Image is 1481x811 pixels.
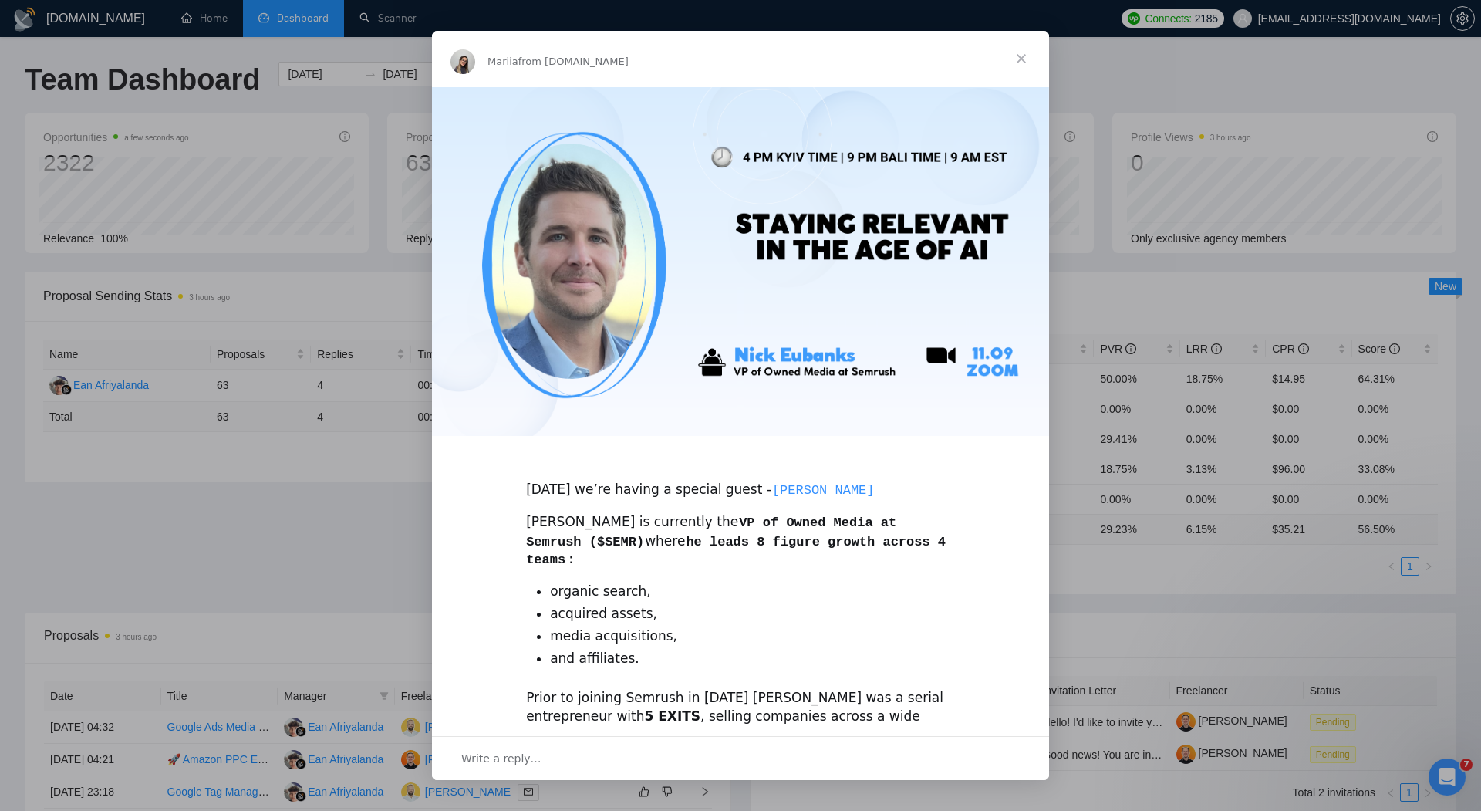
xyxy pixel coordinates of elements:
[461,748,541,769] span: Write a reply…
[550,583,955,601] li: organic search,
[644,708,700,724] b: 5 EXITS
[550,650,955,668] li: and affiliates.
[550,605,955,623] li: acquired assets,
[526,515,896,550] code: VP of Owned Media at Semrush ($SEMR)
[526,462,955,500] div: [DATE] we’re having a special guest -
[518,56,629,67] span: from [DOMAIN_NAME]
[526,689,955,762] div: Prior to joining Semrush in [DATE] [PERSON_NAME] was a serial entrepreneur with , selling compani...
[450,49,475,74] img: Profile image for Mariia
[994,31,1049,86] span: Close
[550,627,955,646] li: media acquisitions,
[526,534,946,569] code: he leads 8 figure growth across 4 teams
[566,552,575,568] code: :
[771,482,875,497] a: [PERSON_NAME]
[526,513,955,569] div: [PERSON_NAME] is currently the where
[432,736,1049,780] div: Open conversation and reply
[771,482,875,498] code: [PERSON_NAME]
[487,56,518,67] span: Mariia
